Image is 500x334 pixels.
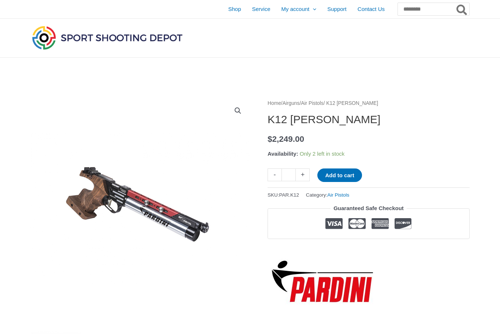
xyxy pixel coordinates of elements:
[268,113,470,126] h1: K12 [PERSON_NAME]
[327,192,349,198] a: Air Pistols
[268,259,377,304] a: Pardini
[30,24,184,51] img: Sport Shooting Depot
[268,190,299,200] span: SKU:
[301,100,323,106] a: Air Pistols
[268,134,304,144] bdi: 2,249.00
[268,134,272,144] span: $
[317,168,362,182] button: Add to cart
[279,192,299,198] span: PAR.K12
[268,100,281,106] a: Home
[268,168,281,181] a: -
[296,168,310,181] a: +
[300,151,345,157] span: Only 2 left in stock
[281,168,296,181] input: Product quantity
[231,104,245,117] a: View full-screen image gallery
[455,3,469,15] button: Search
[268,244,470,253] iframe: Customer reviews powered by Trustpilot
[268,151,298,157] span: Availability:
[306,190,350,200] span: Category:
[331,203,407,213] legend: Guaranteed Safe Checkout
[268,99,470,108] nav: Breadcrumb
[283,100,300,106] a: Airguns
